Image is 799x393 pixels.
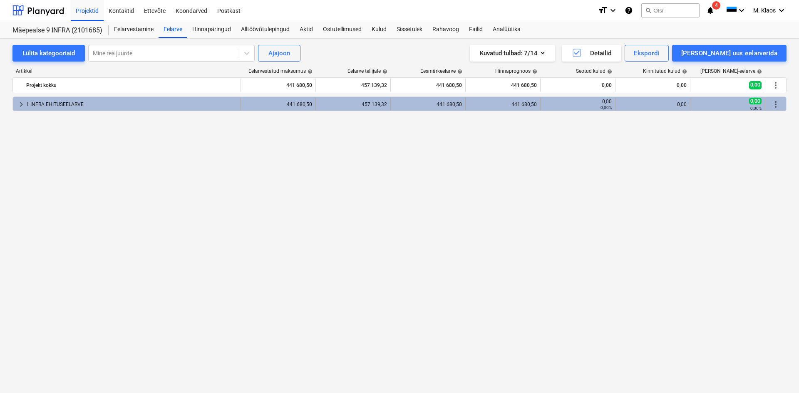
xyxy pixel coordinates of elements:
i: keyboard_arrow_down [777,5,787,15]
span: help [531,69,537,74]
span: Rohkem tegevusi [771,80,781,90]
button: Ekspordi [625,45,668,62]
div: Seotud kulud [576,68,612,74]
span: help [605,69,612,74]
span: M. Klaos [753,7,776,14]
i: Abikeskus [625,5,633,15]
div: Eesmärkeelarve [420,68,462,74]
span: Rohkem tegevusi [771,99,781,109]
div: 441 680,50 [244,101,312,107]
button: Lülita kategooriaid [12,45,85,62]
div: Artikkel [12,68,241,74]
span: search [645,7,652,14]
a: Hinnapäringud [187,21,236,38]
span: 4 [712,1,720,10]
a: Aktid [295,21,318,38]
span: help [381,69,387,74]
div: [PERSON_NAME] uus eelarverida [681,48,777,59]
button: Ajajoon [258,45,300,62]
span: keyboard_arrow_right [16,99,26,109]
div: Lülita kategooriaid [22,48,75,59]
span: help [456,69,462,74]
div: 1 INFRA EHITUSEELARVE [26,98,237,111]
div: Detailid [572,48,611,59]
div: 441 680,50 [394,101,462,107]
button: Otsi [641,3,700,17]
a: Alltöövõtulepingud [236,21,295,38]
div: Mäepealse 9 INFRA (2101685) [12,26,99,35]
span: 0,00 [749,81,762,89]
a: Eelarvestamine [109,21,159,38]
i: format_size [598,5,608,15]
div: Projekt kokku [26,79,237,92]
div: Kinnitatud kulud [643,68,687,74]
div: 441 680,50 [469,101,537,107]
div: 457 139,32 [319,101,387,107]
span: help [680,69,687,74]
button: Detailid [562,45,621,62]
small: 0,00% [600,105,612,110]
div: Eelarvestatud maksumus [248,68,313,74]
div: Hinnaprognoos [495,68,537,74]
div: 441 680,50 [469,79,537,92]
div: 0,00 [619,101,687,107]
div: 457 139,32 [319,79,387,92]
div: 0,00 [544,79,612,92]
div: Eelarve tellijale [347,68,387,74]
a: Analüütika [488,21,526,38]
a: Kulud [367,21,392,38]
span: help [755,69,762,74]
div: 441 680,50 [394,79,462,92]
div: Ajajoon [268,48,290,59]
div: Ekspordi [634,48,659,59]
span: 0,00 [749,98,762,104]
i: keyboard_arrow_down [737,5,747,15]
a: Sissetulek [392,21,427,38]
div: Kuvatud tulbad : 7/14 [480,48,545,59]
a: Rahavoog [427,21,464,38]
a: Ostutellimused [318,21,367,38]
div: 441 680,50 [244,79,312,92]
button: [PERSON_NAME] uus eelarverida [672,45,787,62]
small: 0,00% [750,106,762,111]
span: help [306,69,313,74]
div: 0,00 [544,99,612,110]
iframe: Chat Widget [757,353,799,393]
div: [PERSON_NAME]-eelarve [700,68,762,74]
i: keyboard_arrow_down [608,5,618,15]
i: notifications [706,5,715,15]
button: Kuvatud tulbad:7/14 [470,45,555,62]
div: 0,00 [619,79,687,92]
a: Failid [464,21,488,38]
a: Eelarve [159,21,187,38]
